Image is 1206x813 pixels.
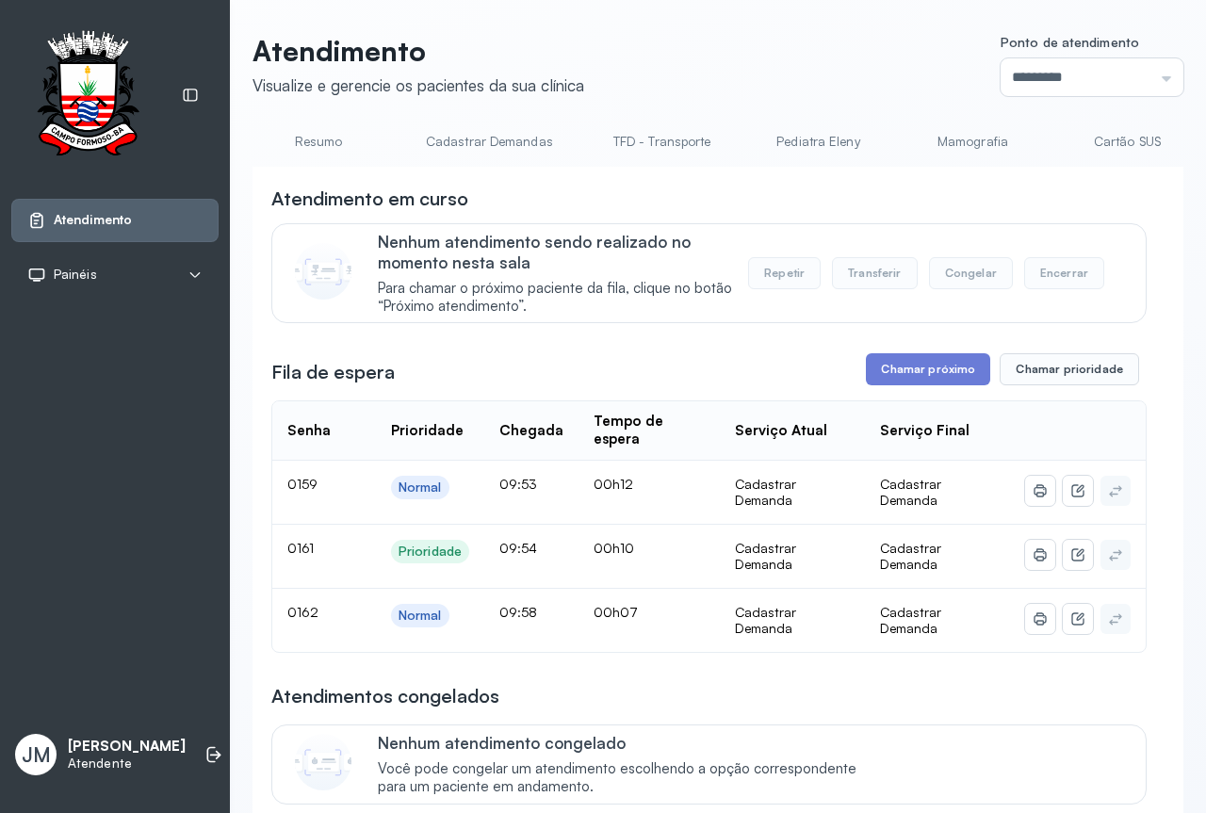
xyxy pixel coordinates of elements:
[287,540,314,556] span: 0161
[271,359,395,385] h3: Fila de espera
[594,604,638,620] span: 00h07
[735,476,850,509] div: Cadastrar Demanda
[595,126,730,157] a: TFD - Transporte
[594,476,633,492] span: 00h12
[27,211,203,230] a: Atendimento
[906,126,1038,157] a: Mamografia
[866,353,990,385] button: Chamar próximo
[735,422,827,440] div: Serviço Atual
[378,760,876,796] span: Você pode congelar um atendimento escolhendo a opção correspondente para um paciente em andamento.
[378,733,876,753] p: Nenhum atendimento congelado
[391,422,464,440] div: Prioridade
[880,476,941,509] span: Cadastrar Demanda
[271,683,499,709] h3: Atendimentos congelados
[68,738,186,756] p: [PERSON_NAME]
[499,422,563,440] div: Chegada
[253,126,384,157] a: Resumo
[20,30,155,161] img: Logotipo do estabelecimento
[929,257,1013,289] button: Congelar
[735,604,850,637] div: Cadastrar Demanda
[287,476,318,492] span: 0159
[54,212,132,228] span: Atendimento
[1024,257,1104,289] button: Encerrar
[499,540,537,556] span: 09:54
[499,604,537,620] span: 09:58
[1000,353,1139,385] button: Chamar prioridade
[295,734,351,790] img: Imagem de CalloutCard
[253,75,584,95] div: Visualize e gerencie os pacientes da sua clínica
[594,540,634,556] span: 00h10
[287,604,318,620] span: 0162
[399,608,442,624] div: Normal
[68,756,186,772] p: Atendente
[399,544,462,560] div: Prioridade
[594,413,705,448] div: Tempo de espera
[378,280,748,316] span: Para chamar o próximo paciente da fila, clique no botão “Próximo atendimento”.
[378,232,748,272] p: Nenhum atendimento sendo realizado no momento nesta sala
[752,126,884,157] a: Pediatra Eleny
[499,476,537,492] span: 09:53
[735,540,850,573] div: Cadastrar Demanda
[287,422,331,440] div: Senha
[295,243,351,300] img: Imagem de CalloutCard
[880,604,941,637] span: Cadastrar Demanda
[271,186,468,212] h3: Atendimento em curso
[399,480,442,496] div: Normal
[1001,34,1139,50] span: Ponto de atendimento
[880,422,970,440] div: Serviço Final
[54,267,97,283] span: Painéis
[748,257,821,289] button: Repetir
[407,126,572,157] a: Cadastrar Demandas
[1061,126,1193,157] a: Cartão SUS
[832,257,918,289] button: Transferir
[880,540,941,573] span: Cadastrar Demanda
[253,34,584,68] p: Atendimento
